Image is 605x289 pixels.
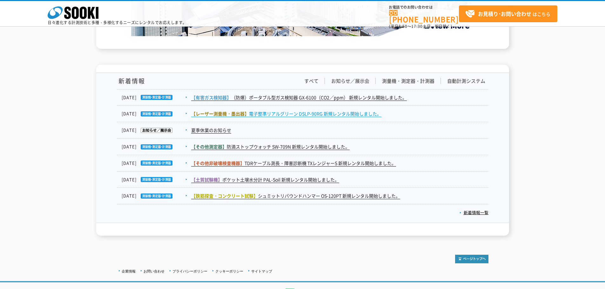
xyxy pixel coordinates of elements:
dt: [DATE] [122,176,191,183]
a: クッキーポリシー [215,269,243,273]
span: 8:50 [399,23,407,29]
a: 自動計測システム [447,78,485,84]
a: 夏季休業のお知らせ [191,127,231,134]
a: 【有害ガス検知器】（防爆）ポータブル型ガス検知器 GX-6100（CO2／ppm） 新規レンタル開始しました。 [191,94,407,101]
dt: [DATE] [122,127,191,134]
span: 【その他測定器】 [191,143,227,150]
a: お知らせ／展示会 [331,78,369,84]
a: 新着情報一覧 [460,209,488,215]
span: 【土質試験機】 [191,176,222,183]
span: 【レーザー測量機・墨出器】 [191,110,249,117]
span: 【その他非破壊検査機器】 [191,160,245,166]
span: はこちら [465,9,550,19]
a: 【レーザー測量機・墨出器】電子整準リアルグリーン DSLP-90RG 新規レンタル開始しました。 [191,110,381,117]
p: 日々進化する計測技術と多種・多様化するニーズにレンタルでお応えします。 [48,21,187,24]
img: 測量機・測定器・計測器 [137,161,172,166]
a: 測量機・測定器・計測器 [382,78,434,84]
img: お知らせ／展示会 [137,128,172,133]
a: プライバシーポリシー [172,269,207,273]
h1: 新着情報 [117,78,145,84]
strong: お見積り･お問い合わせ [478,10,531,17]
img: 測量機・測定器・計測器 [137,194,172,199]
span: お電話でのお問い合わせは [389,5,459,9]
span: 【有害ガス検知器】 [191,94,231,101]
dt: [DATE] [122,160,191,167]
dt: [DATE] [122,193,191,199]
a: すべて [304,78,319,84]
dt: [DATE] [122,110,191,117]
span: 17:30 [411,23,423,29]
img: 測量機・測定器・計測器 [137,95,172,100]
a: [PHONE_NUMBER] [389,10,459,23]
img: 測量機・測定器・計測器 [137,144,172,149]
dt: [DATE] [122,143,191,150]
dt: [DATE] [122,94,191,101]
a: 【その他非破壊検査機器】TDRケーブル測長・障害診断機 TXレンジャーS 新規レンタル開始しました。 [191,160,396,167]
a: サイトマップ [251,269,272,273]
span: 【鉄筋探査・コンクリート試験】 [191,193,258,199]
a: お問い合わせ [144,269,165,273]
a: 【鉄筋探査・コンクリート試験】シュミットリバウンドハンマー OS-120PT 新規レンタル開始しました。 [191,193,400,199]
img: 測量機・測定器・計測器 [137,177,172,182]
a: 【土質試験機】ポケット土壌水分計 PAL-Soil 新規レンタル開始しました。 [191,176,339,183]
a: Create the Future [131,30,474,36]
a: お見積り･お問い合わせはこちら [459,5,557,22]
a: 【その他測定器】防滴ストップウォッチ SW-709N 新規レンタル開始しました。 [191,143,350,150]
a: 企業情報 [122,269,136,273]
img: トップページへ [455,255,488,263]
img: 測量機・測定器・計測器 [137,111,172,116]
span: (平日 ～ 土日、祝日除く) [389,23,452,29]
